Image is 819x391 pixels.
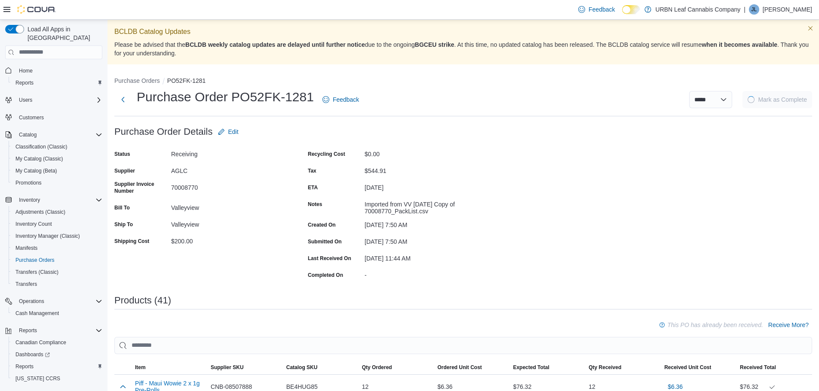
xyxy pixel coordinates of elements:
button: Purchase Orders [114,77,160,84]
span: Catalog [15,130,102,140]
span: Cash Management [15,310,59,317]
button: Inventory Manager (Classic) [9,230,106,242]
label: Submitted On [308,238,342,245]
div: - [365,268,480,279]
div: $544.91 [365,164,480,174]
button: [US_STATE] CCRS [9,373,106,385]
a: Feedback [575,1,618,18]
button: Reports [2,324,106,336]
strong: when it becomes available [702,41,777,48]
label: Bill To [114,204,130,211]
a: Inventory Count [12,219,55,229]
button: Received Unit Cost [661,361,736,374]
h3: Products (41) [114,295,171,306]
a: Inventory Manager (Classic) [12,231,83,241]
h3: Purchase Order Details [114,127,213,137]
span: Manifests [12,243,102,253]
a: Cash Management [12,308,62,318]
span: Reports [15,79,34,86]
button: Expected Total [509,361,585,374]
span: Classification (Classic) [12,142,102,152]
button: Cash Management [9,307,106,319]
button: Users [15,95,36,105]
div: Receiving [171,147,286,158]
label: Created On [308,221,336,228]
button: My Catalog (Classic) [9,153,106,165]
span: Received Unit Cost [664,364,711,371]
button: Supplier SKU [207,361,283,374]
button: Transfers [9,278,106,290]
span: Feedback [333,95,359,104]
span: Adjustments (Classic) [15,209,65,215]
button: Next [114,91,132,108]
button: Users [2,94,106,106]
button: LoadingMark as Complete [742,91,812,108]
span: Feedback [589,5,615,14]
div: $0.00 [365,147,480,158]
button: My Catalog (Beta) [9,165,106,177]
span: Inventory Count [12,219,102,229]
a: Transfers [12,279,40,289]
button: Inventory [15,195,43,205]
button: Dismiss this callout [805,23,816,33]
span: Inventory [15,195,102,205]
input: Dark Mode [622,5,640,14]
span: Loading [746,95,756,104]
span: Supplier SKU [211,364,244,371]
button: Adjustments (Classic) [9,206,106,218]
span: Operations [19,298,44,305]
label: Ship To [114,221,133,228]
button: Purchase Orders [9,254,106,266]
span: Receive More? [768,321,809,329]
button: Inventory [2,194,106,206]
div: Valleyview [171,218,286,228]
span: Classification (Classic) [15,143,67,150]
span: Transfers (Classic) [15,269,58,276]
button: Customers [2,111,106,124]
span: Adjustments (Classic) [12,207,102,217]
span: Catalog SKU [286,364,318,371]
label: Shipping Cost [114,238,149,245]
p: [PERSON_NAME] [763,4,812,15]
label: Supplier [114,167,135,174]
span: Users [15,95,102,105]
span: Cash Management [12,308,102,318]
span: Inventory Count [15,221,52,227]
label: Supplier Invoice Number [114,181,168,194]
a: Promotions [12,178,45,188]
span: Promotions [15,179,42,186]
span: Canadian Compliance [12,337,102,348]
button: Classification (Classic) [9,141,106,153]
p: URBN Leaf Cannabis Company [656,4,741,15]
label: ETA [308,184,318,191]
a: My Catalog (Beta) [12,166,61,176]
span: Received Total [740,364,776,371]
span: Transfers [15,281,37,288]
div: 70008770 [171,181,286,191]
div: [DATE] 11:44 AM [365,252,480,262]
span: Qty Ordered [362,364,392,371]
span: Reports [19,327,37,334]
span: Catalog [19,131,37,138]
span: Dashboards [12,349,102,360]
span: My Catalog (Beta) [12,166,102,176]
span: Qty Received [589,364,621,371]
label: Notes [308,201,322,208]
button: Manifests [9,242,106,254]
a: Canadian Compliance [12,337,70,348]
div: Valleyview [171,201,286,211]
a: Dashboards [9,349,106,361]
span: Manifests [15,245,37,252]
button: Transfers (Classic) [9,266,106,278]
span: Purchase Orders [12,255,102,265]
span: [US_STATE] CCRS [15,375,60,382]
a: Purchase Orders [12,255,58,265]
strong: BGCEU strike [415,41,454,48]
label: Completed On [308,272,343,279]
span: Edit [228,127,239,136]
p: Please be advised that the due to the ongoing . At this time, no updated catalog has been release... [114,40,812,58]
div: [DATE] 7:50 AM [365,235,480,245]
span: Customers [19,114,44,121]
span: Reports [15,325,102,336]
